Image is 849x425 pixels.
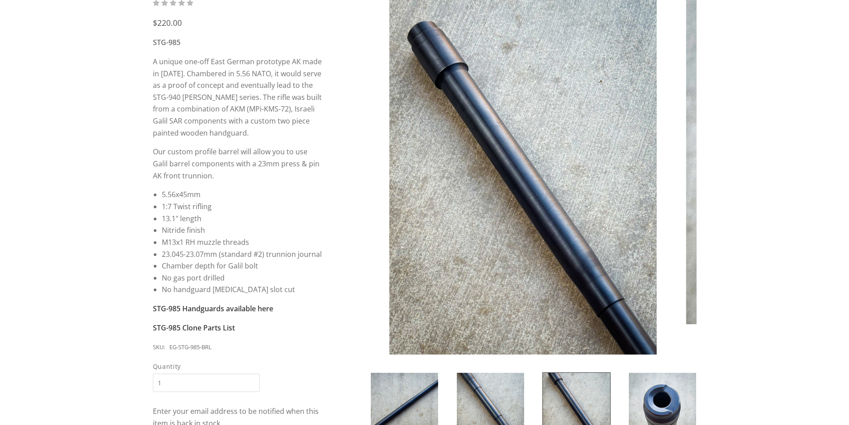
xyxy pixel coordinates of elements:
span: $220.00 [153,17,182,28]
li: Chamber depth for Galil bolt [162,260,324,272]
li: 23.045-23.07mm (standard #2) trunnion journal [162,248,324,260]
li: No handguard [MEDICAL_DATA] slot cut [162,284,324,296]
li: M13x1 RH muzzle threads [162,236,324,248]
li: 13.1" length [162,213,324,225]
a: STG-985 Handguards available here [153,304,273,314]
span: Quantity [153,361,260,371]
div: SKU: [153,342,165,352]
li: 1:7 Twist rifling [162,201,324,213]
strong: STG-985 [153,37,180,47]
li: No gas port drilled [162,272,324,284]
div: EG-STG-985-BRL [169,342,212,352]
li: 5.56x45mm [162,189,324,201]
input: Quantity [153,374,260,392]
a: STG-985 Clone Parts List [153,323,235,333]
p: Our custom profile barrel will allow you to use Galil barrel components with a 23mm press & pin A... [153,146,324,182]
p: A unique one-off East German prototype AK made in [DATE]. Chambered in 5.56 NATO, it would serve ... [153,56,324,139]
li: Nitride finish [162,224,324,236]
